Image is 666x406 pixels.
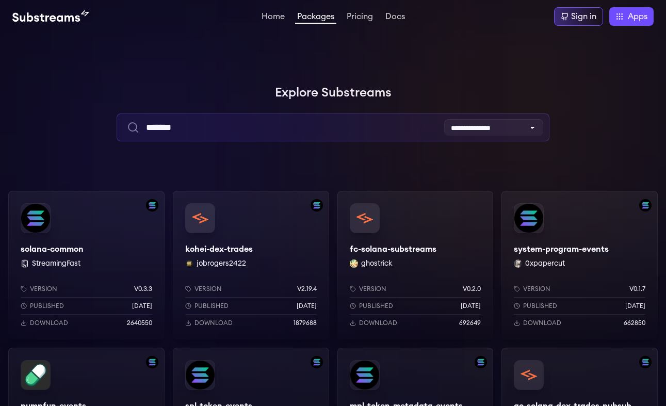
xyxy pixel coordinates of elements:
[361,258,393,269] button: ghostrick
[629,285,645,293] p: v0.1.7
[523,285,550,293] p: Version
[461,302,481,310] p: [DATE]
[146,356,158,368] img: Filter by solana network
[297,285,317,293] p: v2.19.4
[639,356,652,368] img: Filter by solana network
[311,356,323,368] img: Filter by solana network
[173,191,329,339] a: Filter by solana networkkohei-dex-tradeskohei-dex-tradesjobrogers2422 jobrogers2422Versionv2.19.4...
[463,285,481,293] p: v0.2.0
[501,191,658,339] a: Filter by solana networksystem-program-eventssystem-program-events0xpapercut 0xpapercutVersionv0....
[625,302,645,310] p: [DATE]
[639,199,652,212] img: Filter by solana network
[628,10,647,23] span: Apps
[311,199,323,212] img: Filter by solana network
[127,319,152,327] p: 2640550
[194,302,229,310] p: Published
[459,319,481,327] p: 692649
[32,258,80,269] button: StreamingFast
[523,319,561,327] p: Download
[259,12,287,23] a: Home
[146,199,158,212] img: Filter by solana network
[12,10,89,23] img: Substream's logo
[30,319,68,327] p: Download
[359,285,386,293] p: Version
[30,302,64,310] p: Published
[624,319,645,327] p: 662850
[132,302,152,310] p: [DATE]
[8,83,658,103] h1: Explore Substreams
[297,302,317,310] p: [DATE]
[337,191,494,339] a: fc-solana-substreamsfc-solana-substreamsghostrick ghostrickVersionv0.2.0Published[DATE]Download69...
[571,10,596,23] div: Sign in
[8,191,165,339] a: Filter by solana networksolana-commonsolana-common StreamingFastVersionv0.3.3Published[DATE]Downl...
[294,319,317,327] p: 1879688
[295,12,336,24] a: Packages
[383,12,407,23] a: Docs
[554,7,603,26] a: Sign in
[525,258,565,269] button: 0xpapercut
[197,258,246,269] button: jobrogers2422
[134,285,152,293] p: v0.3.3
[30,285,57,293] p: Version
[194,285,222,293] p: Version
[194,319,233,327] p: Download
[345,12,375,23] a: Pricing
[475,356,487,368] img: Filter by solana network
[359,302,393,310] p: Published
[359,319,397,327] p: Download
[523,302,557,310] p: Published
